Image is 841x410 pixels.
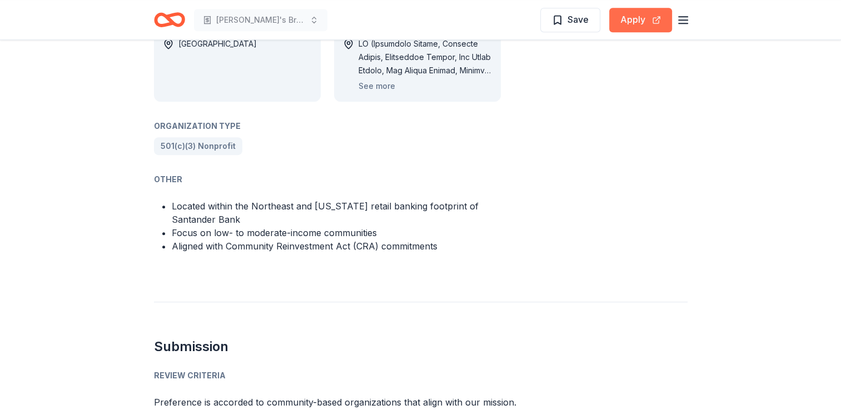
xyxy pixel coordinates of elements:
span: [PERSON_NAME]'s Bright Star Classroom Sponsorship [216,13,305,27]
div: LO (Ipsumdolo Sitame, Consecte Adipis, Elitseddoe Tempor, Inc Utlab Etdolo, Mag Aliqua Enimad, Mi... [359,37,492,77]
div: Other [154,173,501,186]
button: See more [359,79,395,93]
li: Aligned with Community Reinvestment Act (CRA) commitments [172,239,501,253]
li: Focus on low- to moderate-income communities [172,226,501,239]
h2: Submission [154,338,688,356]
p: Preference is accorded to community-based organizations that align with our mission. [154,396,688,409]
div: Organization Type [154,119,501,133]
li: Located within the Northeast and [US_STATE] retail banking footprint of Santander Bank [172,199,501,226]
a: Home [154,7,185,33]
span: Save [568,12,589,27]
div: Review Criteria [154,369,688,382]
span: 501(c)(3) Nonprofit [161,139,236,153]
div: [GEOGRAPHIC_DATA] [178,37,257,93]
button: Apply [609,8,672,32]
button: Save [540,8,600,32]
a: 501(c)(3) Nonprofit [154,137,242,155]
button: [PERSON_NAME]'s Bright Star Classroom Sponsorship [194,9,327,31]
